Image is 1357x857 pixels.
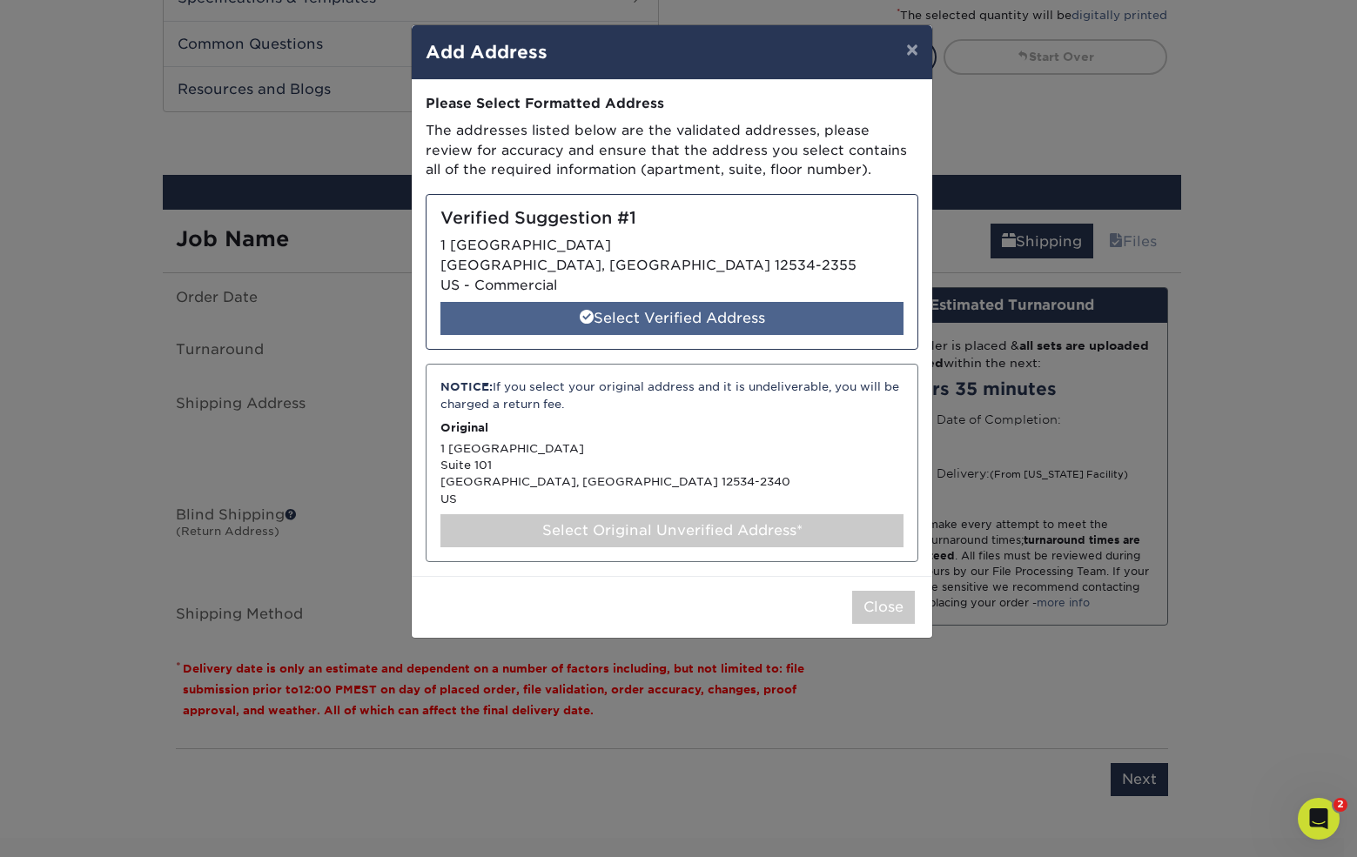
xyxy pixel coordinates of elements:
div: 1 [GEOGRAPHIC_DATA] [GEOGRAPHIC_DATA], [GEOGRAPHIC_DATA] 12534-2355 US - Commercial [426,194,918,350]
div: If you select your original address and it is undeliverable, you will be charged a return fee. [440,378,904,412]
div: Please Select Formatted Address [426,94,918,114]
button: × [892,25,932,74]
p: Original [440,419,904,436]
h5: Verified Suggestion #1 [440,209,904,229]
div: Select Original Unverified Address* [440,514,904,547]
button: Close [852,591,915,624]
p: The addresses listed below are the validated addresses, please review for accuracy and ensure tha... [426,121,918,180]
span: 2 [1333,798,1347,812]
h4: Add Address [426,39,918,65]
iframe: Intercom live chat [1298,798,1340,840]
div: Select Verified Address [440,302,904,335]
div: 1 [GEOGRAPHIC_DATA] Suite 101 [GEOGRAPHIC_DATA], [GEOGRAPHIC_DATA] 12534-2340 US [426,364,918,562]
strong: NOTICE: [440,380,493,393]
